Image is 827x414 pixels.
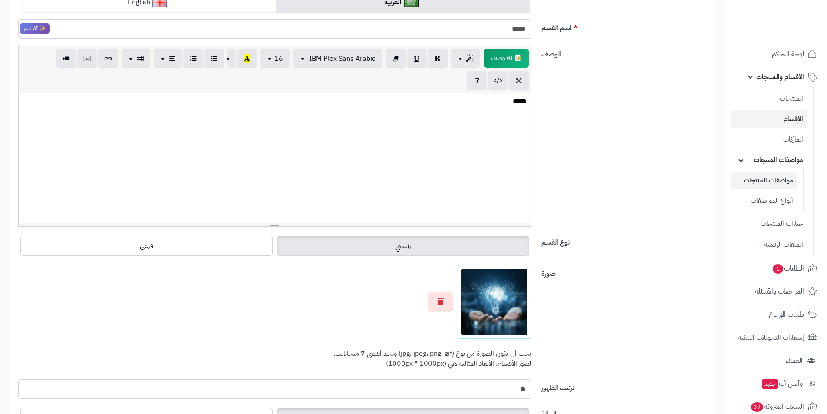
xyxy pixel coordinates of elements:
a: إشعارات التحويلات البنكية [731,327,822,348]
label: الوصف [538,46,713,60]
span: إشعارات التحويلات البنكية [738,331,804,344]
span: 16 [274,53,283,64]
span: جديد [762,379,778,389]
span: IBM Plex Sans Arabic [309,53,376,64]
label: اسم القسم [538,19,713,33]
a: الماركات [731,130,807,149]
button: 16 [260,49,290,68]
a: خيارات المنتجات [731,215,807,233]
span: 1 [773,264,783,274]
a: مواصفات المنتجات [731,151,807,169]
span: لوحة التحكم [772,48,804,60]
span: طلبات الإرجاع [769,308,804,321]
span: انقر لاستخدام رفيقك الذكي [484,49,529,68]
span: فرعى [140,241,153,251]
img: logo-2.png [768,24,819,43]
span: العملاء [786,354,803,367]
span: المراجعات والأسئلة [755,285,804,298]
a: الطلبات1 [731,258,822,279]
span: انقر لاستخدام رفيقك الذكي [20,23,50,34]
label: ترتيب الظهور [538,379,713,393]
a: الملفات الرقمية [731,235,807,254]
span: السلات المتروكة [750,401,804,413]
a: وآتس آبجديد [731,373,822,394]
img: 1640475977-images1.jpg [461,269,527,335]
a: طلبات الإرجاع [731,304,822,325]
a: مواصفات المنتجات [731,172,797,189]
a: المراجعات والأسئلة [731,281,822,302]
a: العملاء [731,350,822,371]
button: IBM Plex Sans Arabic [293,49,382,68]
span: وآتس آب [761,378,803,390]
a: الأقسام [731,110,807,128]
span: الأقسام والمنتجات [756,71,804,83]
a: المنتجات [731,89,807,108]
a: لوحة التحكم [731,43,822,64]
span: 39 [751,402,763,412]
p: يجب أن تكون الصورة من نوع (jpg، jpeg، png، gif) وبحد أقصى 7 ميجابايت. لصور الأقسام، الأبعاد المثا... [18,349,531,369]
a: أنواع المواصفات [731,192,797,210]
span: الطلبات [772,262,804,275]
label: صورة [538,265,713,279]
span: رئيسي [395,241,411,251]
label: نوع القسم [538,234,713,248]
